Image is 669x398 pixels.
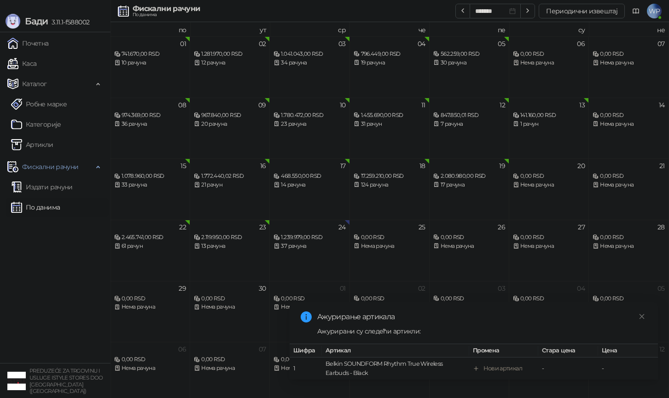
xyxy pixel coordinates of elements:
td: 1 [290,357,322,380]
td: - [598,357,658,380]
div: 7 рачуна [433,120,505,129]
div: Нема рачуна [513,59,585,67]
div: 1.772.440,02 RSD [194,172,266,181]
th: су [509,22,589,36]
div: 02 [259,41,266,47]
div: 562.259,00 RSD [433,50,505,59]
td: 2025-10-01 [270,281,349,342]
div: 1.078.960,00 RSD [114,172,186,181]
div: 0,00 RSD [593,111,664,120]
div: 04 [418,41,425,47]
div: 10 [340,102,346,108]
a: Close [637,311,647,322]
a: По данима [11,198,60,217]
div: 13 [579,102,585,108]
div: 22 [179,224,186,230]
a: Каса [7,54,36,73]
span: WP [647,4,662,18]
div: 01 [180,41,186,47]
div: 07 [657,41,665,47]
div: 12 рачуна [194,59,266,67]
td: 2025-09-06 [509,36,589,98]
div: 20 рачуна [194,120,266,129]
div: 07 [259,346,266,352]
div: Нови артикал [483,364,522,373]
td: 2025-09-01 [111,36,190,98]
div: Ажурирани су следећи артикли: [317,326,647,336]
div: Нема рачуна [433,242,505,251]
th: Стара цена [538,344,598,357]
div: 34 рачуна [273,59,345,67]
div: 30 рачуна [433,59,505,67]
td: 2025-09-04 [350,36,430,98]
div: Нема рачуна [114,303,186,311]
div: 29 [179,285,186,292]
button: Периодични извештај [539,4,625,18]
td: Belkin SOUNDFORM Rhythm True Wireless Earbuds - Black [322,357,469,380]
th: Шифра [290,344,322,357]
td: 2025-09-24 [270,220,349,281]
div: 13 рачуна [194,242,266,251]
img: Logo [6,14,20,29]
div: 0,00 RSD [593,233,664,242]
td: 2025-10-04 [509,281,589,342]
div: 1.780.472,00 RSD [273,111,345,120]
div: 17.259.210,00 RSD [354,172,425,181]
div: Ажурирање артикала [317,311,647,322]
div: 0,00 RSD [194,355,266,364]
img: Artikli [11,139,22,150]
div: 0,00 RSD [433,294,505,303]
th: Артикал [322,344,469,357]
div: 28 [657,224,665,230]
div: 0,00 RSD [114,294,186,303]
td: 2025-09-15 [111,158,190,220]
div: 0,00 RSD [273,294,345,303]
a: Почетна [7,34,49,53]
div: 0,00 RSD [593,50,664,59]
div: Нема рачуна [513,242,585,251]
div: Нема рачуна [513,181,585,189]
td: 2025-09-10 [270,98,349,159]
small: PREDUZEĆE ZA TRGOVINU I USLUGE ISTYLE STORES DOO [GEOGRAPHIC_DATA] ([GEOGRAPHIC_DATA]) [29,368,103,394]
a: Категорије [11,115,61,134]
td: 2025-09-22 [111,220,190,281]
div: 05 [498,41,505,47]
div: 11 [421,102,425,108]
th: ут [190,22,270,36]
a: ArtikliАртикли [11,135,53,154]
div: 796.449,00 RSD [354,50,425,59]
div: 967.840,00 RSD [194,111,266,120]
div: 468.550,00 RSD [273,172,345,181]
div: 61 рачун [114,242,186,251]
div: 1.281.970,00 RSD [194,50,266,59]
div: 741.670,00 RSD [114,50,186,59]
div: 20 [577,163,585,169]
div: 23 рачуна [273,120,345,129]
th: не [589,22,669,36]
div: 09 [258,102,266,108]
td: 2025-09-03 [270,36,349,98]
div: 1.455.690,00 RSD [354,111,425,120]
div: 14 [659,102,665,108]
th: пе [430,22,509,36]
div: Нема рачуна [194,303,266,311]
div: 33 рачуна [114,181,186,189]
span: 3.11.1-f588002 [48,18,89,26]
span: Бади [25,16,48,27]
div: 19 [499,163,505,169]
div: 14 рачуна [273,181,345,189]
td: 2025-09-26 [430,220,509,281]
td: 2025-09-29 [111,281,190,342]
div: 124 рачуна [354,181,425,189]
th: ср [270,22,349,36]
div: 0,00 RSD [593,172,664,181]
div: 23 [259,224,266,230]
div: 2.465.741,00 RSD [114,233,186,242]
td: 2025-09-25 [350,220,430,281]
td: 2025-09-14 [589,98,669,159]
div: 02 [418,285,425,292]
div: 0,00 RSD [194,294,266,303]
td: 2025-10-05 [589,281,669,342]
div: 974.369,00 RSD [114,111,186,120]
td: 2025-09-13 [509,98,589,159]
